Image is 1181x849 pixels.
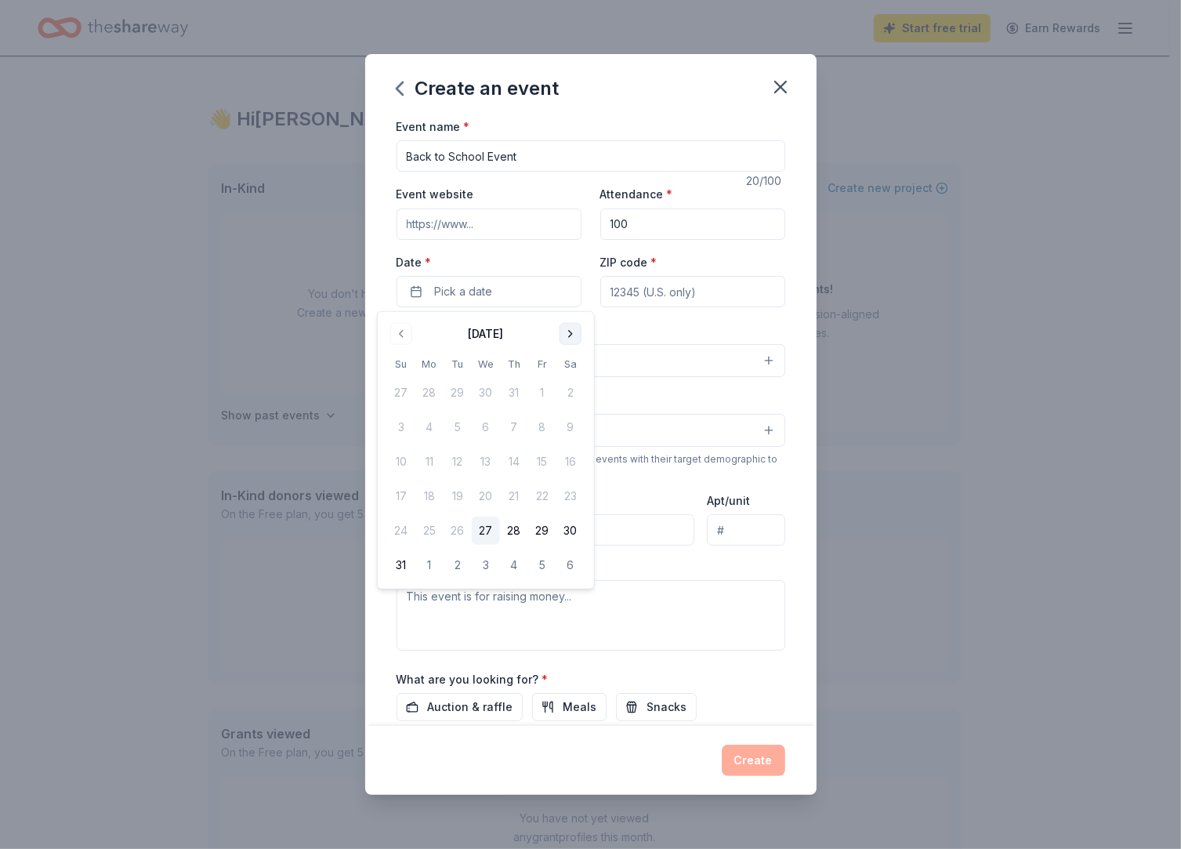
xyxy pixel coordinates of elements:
button: Pick a date [397,276,581,307]
th: Friday [528,356,556,372]
span: Snacks [647,698,687,717]
button: 27 [472,517,500,545]
button: Go to next month [560,323,581,345]
label: Event name [397,119,470,135]
button: 1 [415,551,444,579]
th: Sunday [387,356,415,372]
label: What are you looking for? [397,672,549,688]
th: Thursday [500,356,528,372]
input: 20 [600,209,785,240]
th: Saturday [556,356,585,372]
button: 3 [472,551,500,579]
span: Auction & raffle [428,698,513,717]
button: 6 [556,551,585,579]
span: Meals [563,698,597,717]
input: 12345 (U.S. only) [600,276,785,307]
input: # [707,514,784,546]
label: Date [397,255,581,270]
label: ZIP code [600,255,658,270]
input: https://www... [397,209,581,240]
button: Go to previous month [390,323,412,345]
div: 20 /100 [747,172,785,190]
th: Wednesday [472,356,500,372]
button: 2 [444,551,472,579]
div: [DATE] [468,325,503,343]
th: Tuesday [444,356,472,372]
button: Snacks [616,693,697,721]
label: Apt/unit [707,493,750,509]
button: Meals [532,693,607,721]
input: Spring Fundraiser [397,140,785,172]
div: Create an event [397,76,560,101]
button: 29 [528,517,556,545]
button: 31 [387,551,415,579]
button: 4 [500,551,528,579]
button: 28 [500,517,528,545]
button: 5 [528,551,556,579]
span: Pick a date [435,282,493,301]
button: 30 [556,517,585,545]
button: Auction & raffle [397,693,523,721]
label: Attendance [600,187,673,202]
th: Monday [415,356,444,372]
label: Event website [397,187,474,202]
